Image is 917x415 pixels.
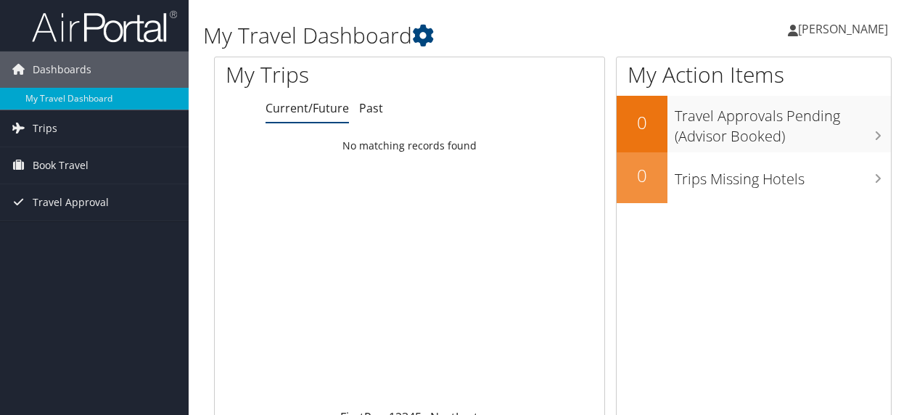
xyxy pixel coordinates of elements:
span: Trips [33,110,57,147]
img: airportal-logo.png [32,9,177,44]
td: No matching records found [215,133,604,159]
a: 0Travel Approvals Pending (Advisor Booked) [617,96,891,152]
span: [PERSON_NAME] [798,21,888,37]
h3: Trips Missing Hotels [675,162,891,189]
span: Dashboards [33,52,91,88]
h1: My Travel Dashboard [203,20,670,51]
h1: My Trips [226,59,431,90]
span: Travel Approval [33,184,109,221]
a: Past [359,100,383,116]
h3: Travel Approvals Pending (Advisor Booked) [675,99,891,147]
a: [PERSON_NAME] [788,7,902,51]
h2: 0 [617,163,667,188]
h1: My Action Items [617,59,891,90]
a: Current/Future [266,100,349,116]
h2: 0 [617,110,667,135]
a: 0Trips Missing Hotels [617,152,891,203]
span: Book Travel [33,147,89,184]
